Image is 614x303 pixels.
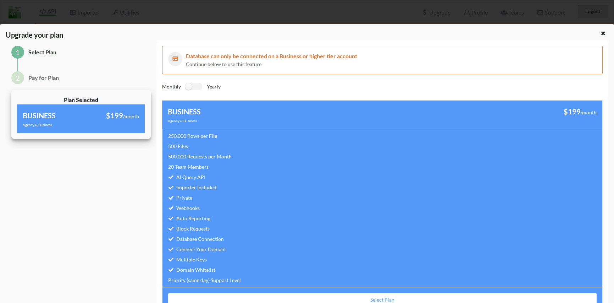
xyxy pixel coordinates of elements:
[581,109,597,115] span: /month
[168,142,188,150] div: Files
[168,184,216,191] div: Importer Included
[168,164,174,170] span: 20
[168,106,382,117] div: BUSINESS
[168,153,232,160] div: Requests per Month
[168,132,217,140] div: Rows per File
[11,46,24,59] div: 1
[564,107,581,116] span: $199
[168,194,192,201] div: Private
[28,74,59,81] span: Pay for Plan
[168,173,205,181] div: AI Query API
[186,53,357,59] span: Database can only be connected on a Business or higher tier account
[168,118,382,124] div: Agency & Business
[168,245,226,253] div: Connect Your Domain
[168,256,207,263] div: Multiple Keys
[23,110,81,121] div: BUSINESS
[186,61,261,67] span: Continue below to use this feature
[23,122,81,128] div: Agency & Business
[168,225,210,232] div: Block Requests
[168,163,209,171] div: Team Members
[168,277,210,283] span: Priority (same day)
[28,49,56,55] span: Select Plan
[168,276,241,284] div: Support Level
[168,143,177,149] span: 500
[168,215,210,222] div: Auto Reporting
[168,133,186,139] span: 250,000
[106,111,123,120] span: $199
[123,113,139,119] span: /month
[17,96,145,104] div: Plan Selected
[168,235,224,243] div: Database Connection
[6,31,63,45] span: Upgrade your plan
[168,266,215,274] div: Domain Whitelist
[207,83,382,94] div: Yearly
[168,204,200,212] div: Webhooks
[11,71,24,84] div: 2
[162,83,181,94] div: Monthly
[168,153,186,159] span: 500,000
